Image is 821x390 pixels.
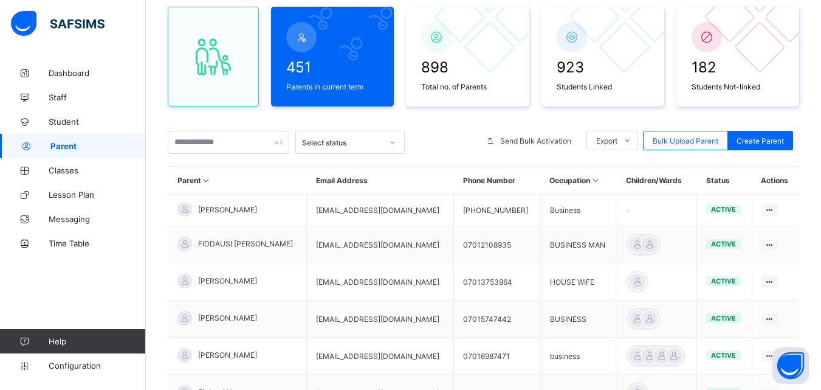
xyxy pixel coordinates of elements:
[49,336,145,346] span: Help
[286,58,379,76] span: 451
[711,314,736,322] span: active
[198,350,257,360] span: [PERSON_NAME]
[697,167,752,195] th: Status
[454,226,541,263] td: 07012108935
[590,176,600,185] i: Sort in Ascending Order
[198,313,257,322] span: [PERSON_NAME]
[454,263,541,301] td: 07013753964
[596,136,617,145] span: Export
[454,167,541,195] th: Phone Number
[540,195,617,226] td: Business
[500,136,571,145] span: Send Bulk Activation
[198,239,293,248] span: FIDDAUSI [PERSON_NAME]
[49,214,146,224] span: Messaging
[49,165,146,175] span: Classes
[772,347,809,384] button: Open asap
[540,226,617,263] td: BUSINESS MAN
[692,58,784,76] span: 182
[198,276,257,285] span: [PERSON_NAME]
[711,277,736,285] span: active
[737,136,784,145] span: Create Parent
[307,195,454,226] td: [EMAIL_ADDRESS][DOMAIN_NAME]
[711,240,736,248] span: active
[540,167,617,195] th: Occupation
[454,195,541,226] td: [PHONE_NUMBER]
[201,176,211,185] i: Sort in Ascending Order
[49,190,146,200] span: Lesson Plan
[540,301,617,338] td: BUSINESS
[540,338,617,375] td: business
[557,58,649,76] span: 923
[557,82,649,91] span: Students Linked
[302,138,382,147] div: Select status
[307,301,454,338] td: [EMAIL_ADDRESS][DOMAIN_NAME]
[752,167,799,195] th: Actions
[49,361,145,371] span: Configuration
[198,205,257,214] span: [PERSON_NAME]
[49,117,146,127] span: Student
[307,167,454,195] th: Email Address
[711,351,736,360] span: active
[421,58,514,76] span: 898
[168,167,307,195] th: Parent
[49,239,146,248] span: Time Table
[454,301,541,338] td: 07015747442
[49,68,146,78] span: Dashboard
[307,263,454,301] td: [EMAIL_ADDRESS][DOMAIN_NAME]
[11,11,105,37] img: safsims
[421,82,514,91] span: Total no. of Parents
[49,92,146,102] span: Staff
[286,82,379,91] span: Parents in current term
[653,136,718,145] span: Bulk Upload Parent
[50,141,146,151] span: Parent
[692,82,784,91] span: Students Not-linked
[307,338,454,375] td: [EMAIL_ADDRESS][DOMAIN_NAME]
[454,338,541,375] td: 07016987471
[711,205,736,214] span: active
[540,263,617,301] td: HOUSE WIFE
[617,167,696,195] th: Children/Wards
[307,226,454,263] td: [EMAIL_ADDRESS][DOMAIN_NAME]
